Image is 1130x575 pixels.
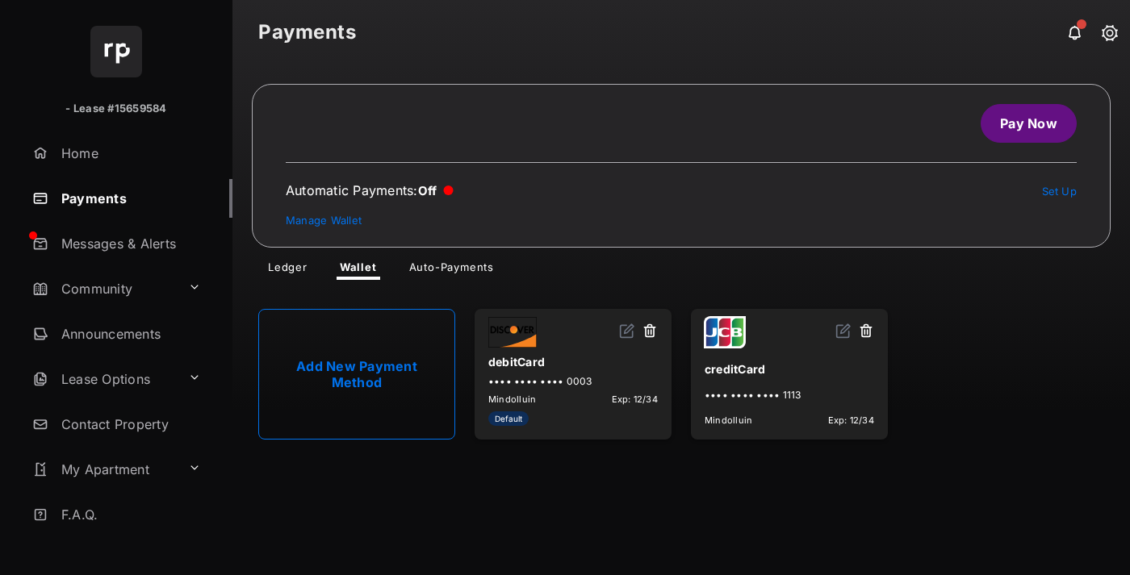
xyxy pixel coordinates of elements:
a: Add New Payment Method [258,309,455,440]
a: Community [26,269,182,308]
span: Mindolluin [705,415,752,426]
div: creditCard [705,356,874,382]
span: Off [418,183,437,198]
a: F.A.Q. [26,495,232,534]
span: Mindolluin [488,394,536,405]
a: My Apartment [26,450,182,489]
a: Announcements [26,315,232,353]
img: svg+xml;base64,PHN2ZyB2aWV3Qm94PSIwIDAgMjQgMjQiIHdpZHRoPSIxNiIgaGVpZ2h0PSIxNiIgZmlsbD0ibm9uZSIgeG... [835,323,852,339]
div: •••• •••• •••• 1113 [705,389,874,401]
div: Automatic Payments : [286,182,454,198]
a: Home [26,134,232,173]
a: Set Up [1042,185,1078,198]
span: Exp: 12/34 [612,394,658,405]
a: Auto-Payments [396,260,507,280]
a: Payments [26,179,232,218]
img: svg+xml;base64,PHN2ZyB4bWxucz0iaHR0cDovL3d3dy53My5vcmcvMjAwMC9zdmciIHdpZHRoPSI2NCIgaGVpZ2h0PSI2NC... [90,26,142,77]
a: Wallet [327,260,390,280]
a: Ledger [255,260,320,280]
div: •••• •••• •••• 0003 [488,375,658,387]
p: - Lease #15659584 [65,101,166,117]
span: Exp: 12/34 [828,415,874,426]
a: Messages & Alerts [26,224,232,263]
img: svg+xml;base64,PHN2ZyB2aWV3Qm94PSIwIDAgMjQgMjQiIHdpZHRoPSIxNiIgaGVpZ2h0PSIxNiIgZmlsbD0ibm9uZSIgeG... [619,323,635,339]
div: debitCard [488,348,658,375]
a: Lease Options [26,360,182,398]
a: Contact Property [26,405,232,444]
strong: Payments [258,23,356,42]
a: Manage Wallet [286,214,362,227]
